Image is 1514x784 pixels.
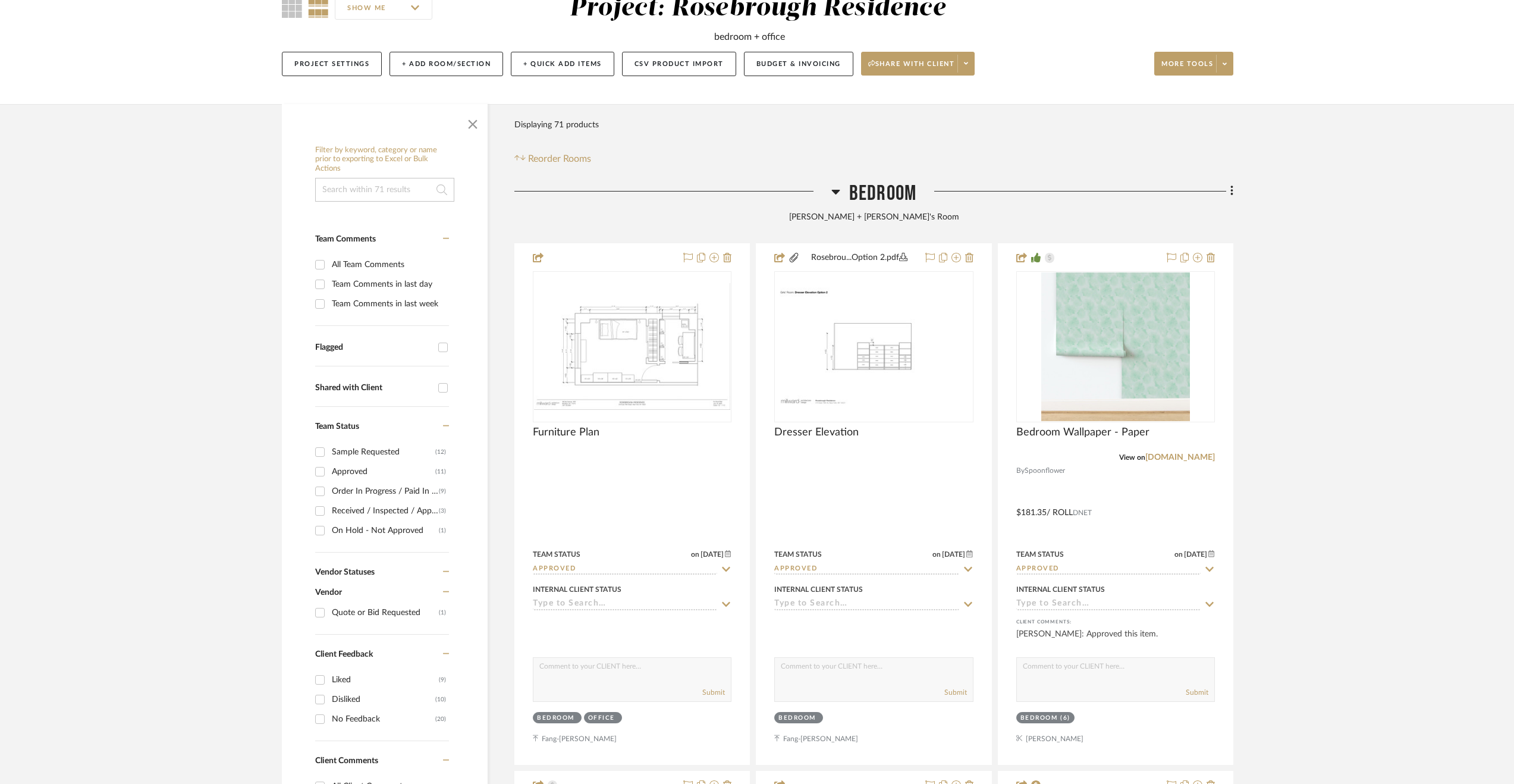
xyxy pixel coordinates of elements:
[800,251,918,265] button: Rosebrou...Option 2.pdf
[435,710,446,729] div: (20)
[1154,52,1233,76] button: More tools
[332,482,439,501] div: Order In Progress / Paid In Full w/ Freight, No Balance due
[1020,714,1058,723] div: Bedroom
[775,283,972,410] img: Dresser Elevation
[588,714,615,723] div: Office
[1119,454,1145,461] span: View on
[774,564,959,575] input: Type to Search…
[315,650,373,658] span: Client Feedback
[944,687,967,698] button: Submit
[534,283,730,410] img: Furniture Plan
[778,714,816,723] div: Bedroom
[514,211,1233,224] div: [PERSON_NAME] + [PERSON_NAME]'s Room
[774,426,859,439] span: Dresser Elevation
[439,521,446,540] div: (1)
[332,690,435,709] div: Disliked
[1041,272,1190,421] img: Bedroom Wallpaper - Paper
[461,110,485,134] button: Close
[699,550,725,559] span: [DATE]
[533,426,599,439] span: Furniture Plan
[1025,465,1065,476] span: Spoonflower
[1174,551,1183,558] span: on
[533,564,717,575] input: Type to Search…
[774,549,822,560] div: Team Status
[622,52,736,76] button: CSV Product Import
[1060,714,1070,723] div: (6)
[774,599,959,610] input: Type to Search…
[1016,584,1105,595] div: Internal Client Status
[315,383,432,393] div: Shared with Client
[1017,272,1214,422] div: 0
[315,588,342,597] span: Vendor
[315,235,376,243] span: Team Comments
[439,501,446,520] div: (3)
[435,443,446,462] div: (12)
[533,549,580,560] div: Team Status
[315,568,375,576] span: Vendor Statuses
[439,603,446,622] div: (1)
[439,670,446,689] div: (9)
[332,462,435,481] div: Approved
[332,670,439,689] div: Liked
[282,52,382,76] button: Project Settings
[514,113,599,137] div: Displaying 71 products
[537,714,574,723] div: Bedroom
[435,462,446,481] div: (11)
[315,146,454,174] h6: Filter by keyword, category or name prior to exporting to Excel or Bulk Actions
[775,272,972,422] div: 0
[332,275,446,294] div: Team Comments in last day
[435,690,446,709] div: (10)
[528,152,591,166] span: Reorder Rooms
[332,521,439,540] div: On Hold - Not Approved
[533,584,621,595] div: Internal Client Status
[868,59,955,77] span: Share with client
[1016,599,1201,610] input: Type to Search…
[1016,628,1215,652] div: [PERSON_NAME]: Approved this item.
[332,294,446,313] div: Team Comments in last week
[1161,59,1213,77] span: More tools
[744,52,853,76] button: Budget & Invoicing
[691,551,699,558] span: on
[332,710,435,729] div: No Feedback
[702,687,725,698] button: Submit
[932,551,941,558] span: on
[849,181,916,206] span: Bedroom
[315,343,432,353] div: Flagged
[315,757,378,765] span: Client Comments
[332,603,439,622] div: Quote or Bid Requested
[332,443,435,462] div: Sample Requested
[439,482,446,501] div: (9)
[1183,550,1208,559] span: [DATE]
[1016,426,1149,439] span: Bedroom Wallpaper - Paper
[332,501,439,520] div: Received / Inspected / Approved
[514,152,591,166] button: Reorder Rooms
[315,178,454,202] input: Search within 71 results
[1016,564,1201,575] input: Type to Search…
[533,599,717,610] input: Type to Search…
[774,584,863,595] div: Internal Client Status
[1145,453,1215,462] a: [DOMAIN_NAME]
[315,422,359,431] span: Team Status
[332,255,446,274] div: All Team Comments
[390,52,503,76] button: + Add Room/Section
[861,52,975,76] button: Share with client
[1016,549,1064,560] div: Team Status
[511,52,614,76] button: + Quick Add Items
[1016,465,1025,476] span: By
[941,550,966,559] span: [DATE]
[1186,687,1208,698] button: Submit
[714,30,785,44] div: bedroom + office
